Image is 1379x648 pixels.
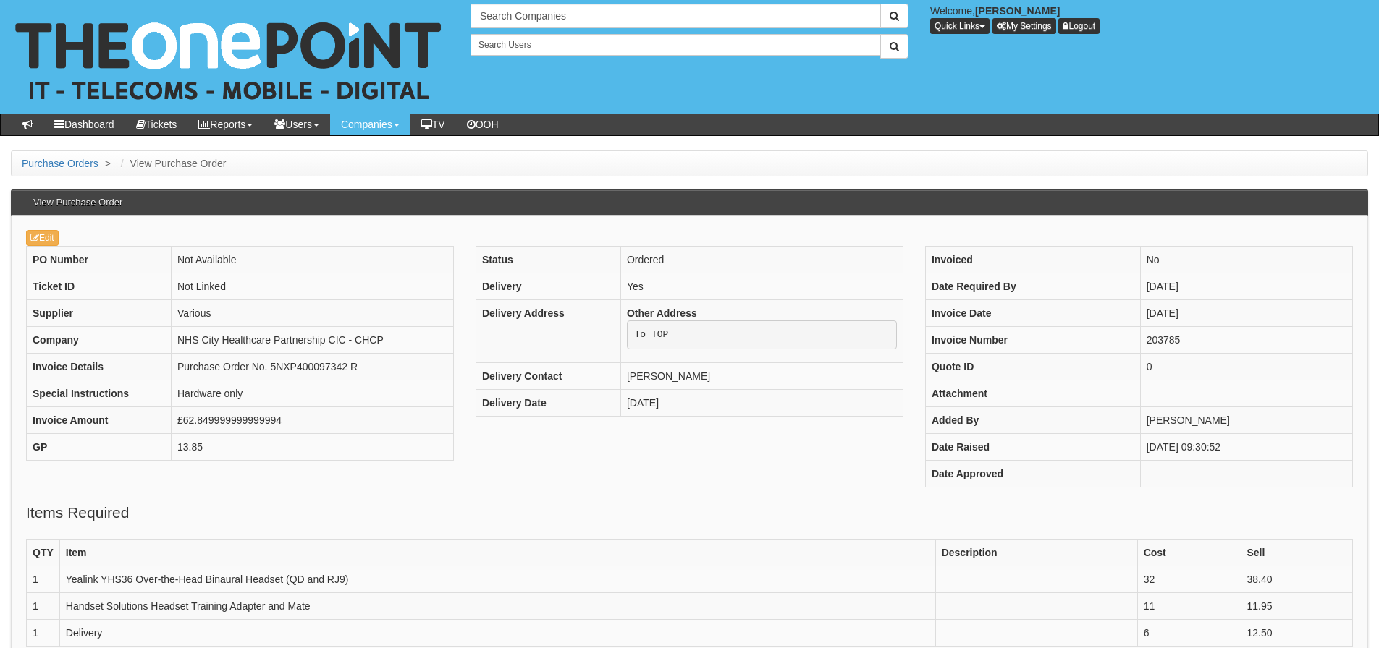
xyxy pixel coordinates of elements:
td: Yes [620,273,903,300]
b: Other Address [627,307,697,319]
td: [DATE] [1140,273,1352,300]
td: 0 [1140,354,1352,380]
span: > [101,158,114,169]
td: Not Available [172,247,454,273]
th: Sell [1241,540,1353,566]
th: Invoice Details [27,354,172,380]
td: 32 [1137,566,1241,593]
a: Dashboard [43,114,125,135]
a: TV [410,114,456,135]
th: Attachment [925,380,1140,407]
b: [PERSON_NAME] [975,5,1060,17]
th: Description [935,540,1137,566]
th: Delivery [476,273,620,300]
th: QTY [27,540,60,566]
th: Date Raised [925,434,1140,461]
td: Delivery [59,620,935,647]
th: Status [476,247,620,273]
th: Delivery Date [476,389,620,416]
a: Logout [1058,18,1100,34]
td: 13.85 [172,434,454,461]
a: Edit [26,230,59,246]
td: 1 [27,566,60,593]
td: No [1140,247,1352,273]
li: View Purchase Order [117,156,227,171]
td: [DATE] [1140,300,1352,327]
th: Delivery Address [476,300,620,363]
a: Purchase Orders [22,158,98,169]
td: 203785 [1140,327,1352,354]
td: [DATE] [620,389,903,416]
td: 12.50 [1241,620,1353,647]
th: Delivery Contact [476,362,620,389]
td: Various [172,300,454,327]
td: Purchase Order No. 5NXP400097342 R [172,354,454,380]
th: Quote ID [925,354,1140,380]
legend: Items Required [26,502,129,524]
td: [PERSON_NAME] [620,362,903,389]
td: 6 [1137,620,1241,647]
a: My Settings [992,18,1056,34]
th: Added By [925,407,1140,434]
th: GP [27,434,172,461]
td: 1 [27,620,60,647]
th: PO Number [27,247,172,273]
td: Hardware only [172,380,454,407]
td: Not Linked [172,273,454,300]
th: Date Approved [925,461,1140,487]
th: Company [27,327,172,354]
th: Item [59,540,935,566]
td: Yealink YHS36 Over-the-Head Binaural Headset (QD and RJ9) [59,566,935,593]
th: Invoice Number [925,327,1140,354]
a: Reports [187,114,263,135]
td: NHS City Healthcare Partnership CIC - CHCP [172,327,454,354]
th: Cost [1137,540,1241,566]
a: Users [263,114,330,135]
td: 11.95 [1241,593,1353,620]
th: Invoice Date [925,300,1140,327]
a: OOH [456,114,510,135]
td: £62.849999999999994 [172,407,454,434]
h3: View Purchase Order [26,190,130,215]
th: Ticket ID [27,273,172,300]
th: Special Instructions [27,380,172,407]
a: Companies [330,114,410,135]
td: Handset Solutions Headset Training Adapter and Mate [59,593,935,620]
input: Search Users [471,34,881,56]
th: Invoiced [925,247,1140,273]
td: 38.40 [1241,566,1353,593]
pre: To TOP [627,320,897,349]
a: Tickets [125,114,188,135]
td: [PERSON_NAME] [1140,407,1352,434]
td: 11 [1137,593,1241,620]
div: Welcome, [919,4,1379,34]
button: Quick Links [930,18,990,34]
th: Date Required By [925,273,1140,300]
td: 1 [27,593,60,620]
td: [DATE] 09:30:52 [1140,434,1352,461]
td: Ordered [620,247,903,273]
th: Supplier [27,300,172,327]
input: Search Companies [471,4,881,28]
th: Invoice Amount [27,407,172,434]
